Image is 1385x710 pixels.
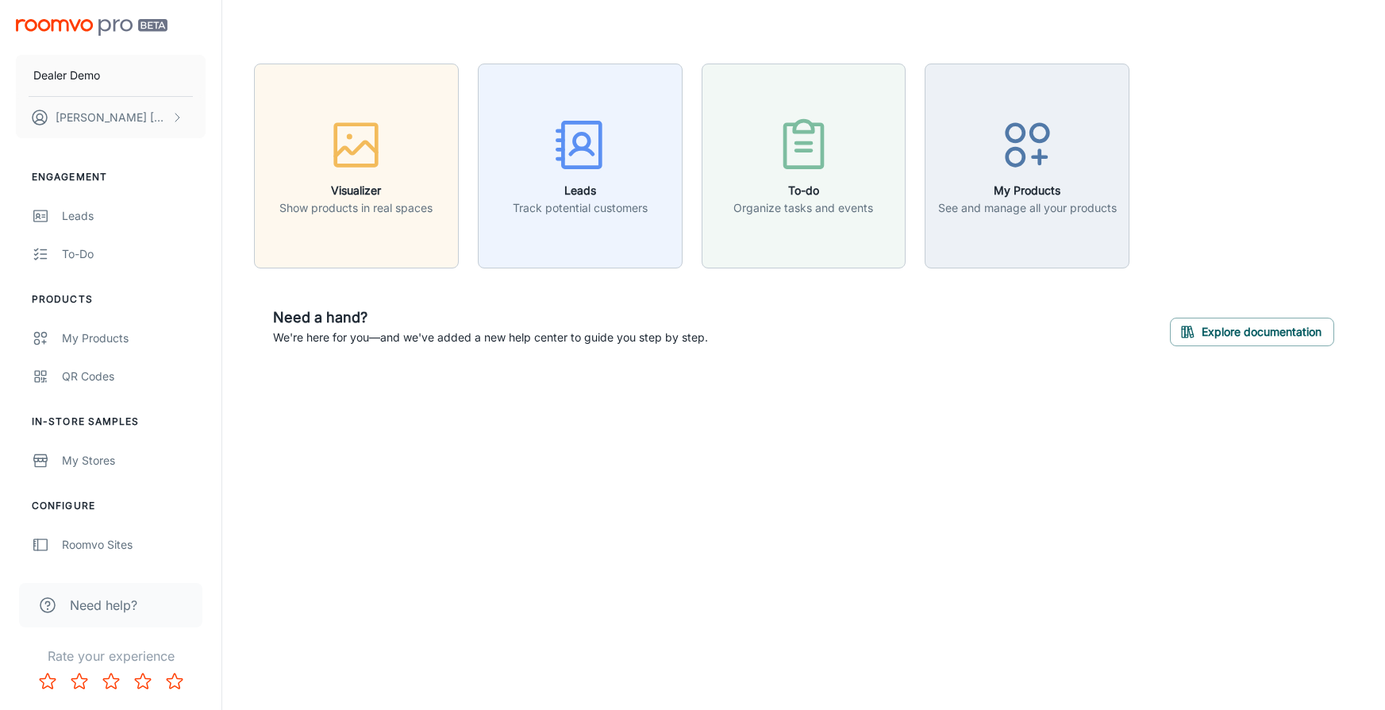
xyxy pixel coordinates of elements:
p: [PERSON_NAME] [PERSON_NAME] [56,109,167,126]
div: QR Codes [62,368,206,385]
div: To-do [62,245,206,263]
p: Dealer Demo [33,67,100,84]
div: My Products [62,330,206,347]
h6: My Products [938,182,1117,199]
button: VisualizerShow products in real spaces [254,64,459,268]
a: LeadsTrack potential customers [478,156,683,172]
a: To-doOrganize tasks and events [702,156,906,172]
button: My ProductsSee and manage all your products [925,64,1129,268]
p: Track potential customers [513,199,648,217]
button: To-doOrganize tasks and events [702,64,906,268]
h6: Visualizer [279,182,433,199]
img: Roomvo PRO Beta [16,19,167,36]
p: Organize tasks and events [733,199,873,217]
h6: To-do [733,182,873,199]
a: My ProductsSee and manage all your products [925,156,1129,172]
p: See and manage all your products [938,199,1117,217]
button: [PERSON_NAME] [PERSON_NAME] [16,97,206,138]
p: Show products in real spaces [279,199,433,217]
h6: Need a hand? [273,307,708,329]
h6: Leads [513,182,648,199]
div: Leads [62,207,206,225]
button: Dealer Demo [16,55,206,96]
button: Explore documentation [1170,318,1334,346]
p: We're here for you—and we've added a new help center to guide you step by step. [273,329,708,346]
button: LeadsTrack potential customers [478,64,683,268]
a: Explore documentation [1170,322,1334,338]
